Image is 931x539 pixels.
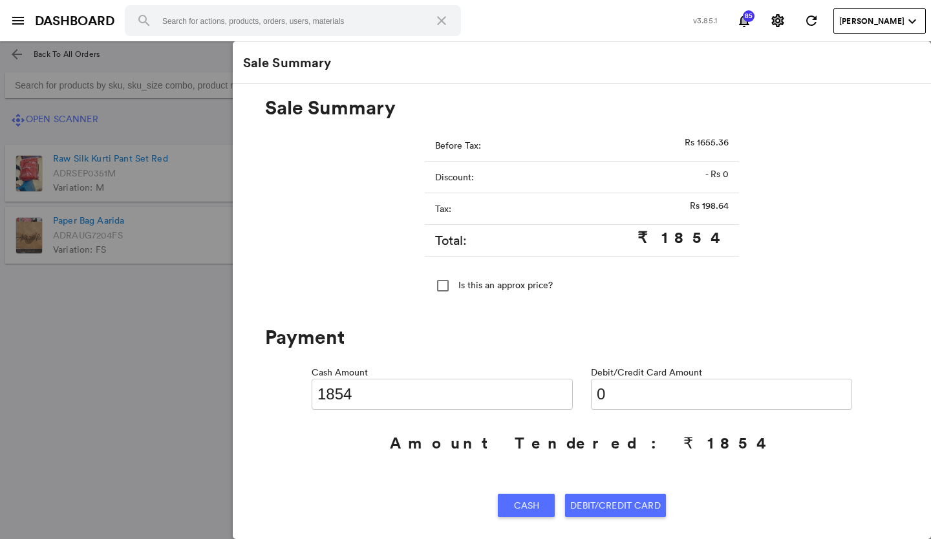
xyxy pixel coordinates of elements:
h2: Sale Summary [243,56,331,70]
md-icon: menu [10,13,26,28]
h2: Sale Summary [265,97,396,118]
md-checkbox: Is this an approx price? [435,272,553,303]
button: Debit/Credit Card [565,494,665,517]
md-icon: close [434,13,449,28]
p: - Rs 0 [705,167,729,180]
md-icon: expand_more [904,14,920,29]
span: Cash Amount [312,366,573,379]
div: Is this an approx price? [458,279,553,291]
p: Discount: [435,171,705,184]
button: Cash [498,494,555,517]
button: User [833,8,926,34]
button: Search [129,5,160,36]
button: Refresh State [798,8,824,34]
md-icon: refresh [804,13,819,28]
a: DASHBOARD [35,12,114,30]
p: ₹ 1854 [637,227,729,248]
md-icon: settings [770,13,786,28]
md-icon: notifications [736,13,752,28]
span: [PERSON_NAME] [839,16,904,27]
p: Rs 198.64 [690,199,729,212]
p: Total: [435,231,637,250]
md-icon: search [136,13,152,28]
p: Tax: [435,202,690,215]
input: Card Amount [591,379,852,410]
span: Debit/Credit Card [570,494,660,517]
h3: Amount Tendered : ₹ 1854 [390,434,775,451]
button: Clear [426,5,457,36]
p: Before Tax: [435,139,685,152]
span: 85 [742,13,755,19]
span: Debit/Credit Card Amount [591,366,702,378]
input: Cash Amount [312,379,573,410]
input: Search for actions, products, orders, users, materials [125,5,461,36]
button: open sidebar [5,8,31,34]
button: Settings [765,8,791,34]
span: v3.85.1 [693,15,717,26]
button: Notifications [731,8,757,34]
h2: Payment [265,326,345,348]
span: Cash [514,494,540,517]
p: Rs 1655.36 [685,136,729,149]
